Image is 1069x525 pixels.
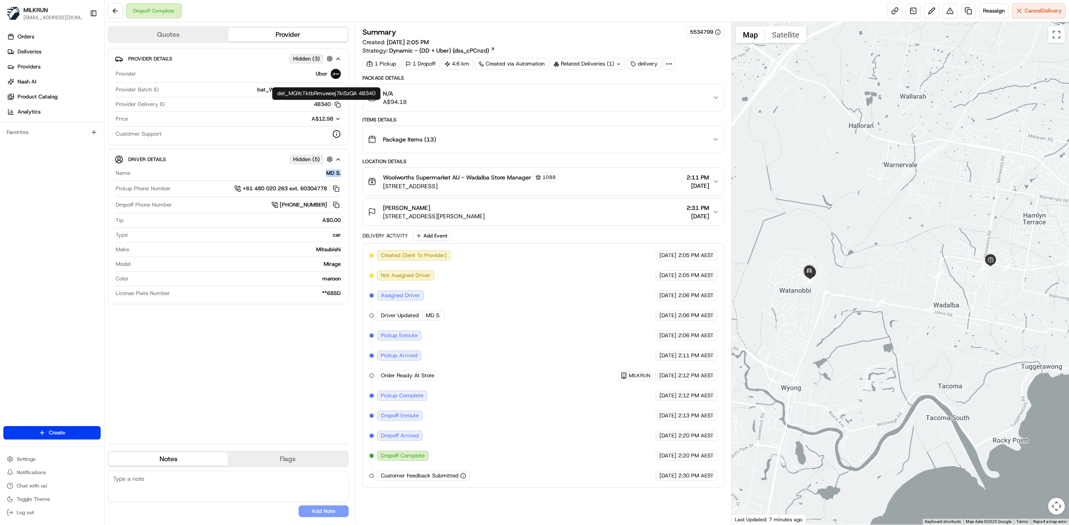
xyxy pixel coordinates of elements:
[243,185,327,192] span: +61 480 020 263 ext. 60304778
[362,28,396,36] h3: Summary
[3,105,104,119] a: Analytics
[116,231,128,239] span: Type
[686,173,709,182] span: 2:11 PM
[686,212,709,220] span: [DATE]
[475,58,548,70] a: Created via Automation
[3,126,101,139] div: Favorites
[381,392,423,399] span: Pickup Complete
[402,58,439,70] div: 1 Dropoff
[49,429,65,437] span: Create
[381,252,447,259] span: Created (Sent To Provider)
[678,392,714,399] span: 2:12 PM AEST
[734,514,761,525] img: Google
[381,472,459,480] span: Customer Feedback Submitted
[1033,519,1066,524] a: Report a map error
[314,101,341,108] button: 4B340
[17,482,47,489] span: Chat with us!
[383,173,531,182] span: Woolworths Supermarket AU - Wadalba Store Manager
[935,269,944,278] div: 6
[289,154,335,164] button: Hidden (5)
[383,98,407,106] span: A$94.18
[678,252,714,259] span: 2:05 PM AEST
[383,212,485,220] span: [STREET_ADDRESS][PERSON_NAME]
[3,75,104,88] a: Nash AI
[659,292,676,299] span: [DATE]
[17,456,35,462] span: Settings
[116,70,136,78] span: Provider
[109,28,228,41] button: Quotes
[441,58,473,70] div: 4.6 km
[381,352,418,359] span: Pickup Arrived
[18,78,36,86] span: Nash AI
[1048,498,1065,515] button: Map camera controls
[289,53,335,64] button: Hidden (3)
[686,182,709,190] span: [DATE]
[3,480,101,492] button: Chat with us!
[293,55,320,63] span: Hidden ( 3 )
[362,75,724,81] div: Package Details
[736,26,765,43] button: Show street map
[1048,26,1065,43] button: Toggle fullscreen view
[678,472,714,480] span: 2:30 PM AEST
[116,86,159,93] span: Provider Batch ID
[387,38,429,46] span: [DATE] 2:05 PM
[257,86,341,93] span: bat_W6ler9HBWseoRmdtaasXgw
[228,452,347,466] button: Flags
[383,135,436,144] span: Package Items ( 13 )
[134,169,341,177] div: MD S.
[678,412,714,419] span: 2:13 PM AEST
[362,116,724,123] div: Items Details
[659,392,676,399] span: [DATE]
[23,14,83,21] span: [EMAIL_ADDRESS][DOMAIN_NAME]
[381,272,431,279] span: Not Assigned Driver
[383,182,559,190] span: [STREET_ADDRESS]
[1012,3,1066,18] button: CancelDelivery
[678,272,714,279] span: 2:05 PM AEST
[659,332,676,339] span: [DATE]
[3,507,101,518] button: Log out
[732,514,806,525] div: Last Updated: 7 minutes ago
[17,469,46,476] span: Notifications
[1016,519,1028,524] a: Terms
[765,26,806,43] button: Show satellite imagery
[116,275,129,283] span: Color
[363,84,724,111] button: N/AA$94.18
[381,432,419,439] span: Dropoff Arrived
[659,352,676,359] span: [DATE]
[363,199,724,225] button: [PERSON_NAME][STREET_ADDRESS][PERSON_NAME]2:31 PM[DATE]
[116,217,124,224] span: Tip
[979,3,1008,18] button: Reassign
[293,156,320,163] span: Hidden ( 5 )
[659,432,676,439] span: [DATE]
[18,48,41,56] span: Deliveries
[116,246,129,253] span: Make
[690,28,721,36] button: 5534799
[381,312,419,319] span: Driver Updated
[228,28,347,41] button: Provider
[383,89,407,98] span: N/A
[659,472,676,480] span: [DATE]
[629,372,650,379] span: MILKRUN
[116,201,172,209] span: Dropoff Phone Number
[115,152,342,166] button: Driver DetailsHidden (5)
[272,87,380,100] div: del_MQYcTktbRmuweej7kiSzQA 4B340
[18,33,34,40] span: Orders
[134,260,341,268] div: Mirage
[267,115,341,123] button: A$12.98
[678,372,714,379] span: 2:12 PM AEST
[678,432,714,439] span: 2:20 PM AEST
[132,275,341,283] div: maroon
[23,6,48,14] button: MILKRUN
[271,200,341,209] button: [PHONE_NUMBER]
[116,185,171,192] span: Pickup Phone Number
[316,70,327,78] span: Uber
[3,3,86,23] button: MILKRUNMILKRUN[EMAIL_ADDRESS][DOMAIN_NAME]
[381,372,434,379] span: Order Ready At Store
[983,7,1005,15] span: Reassign
[678,352,714,359] span: 2:11 PM AEST
[3,453,101,465] button: Settings
[925,519,961,525] button: Keyboard shortcuts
